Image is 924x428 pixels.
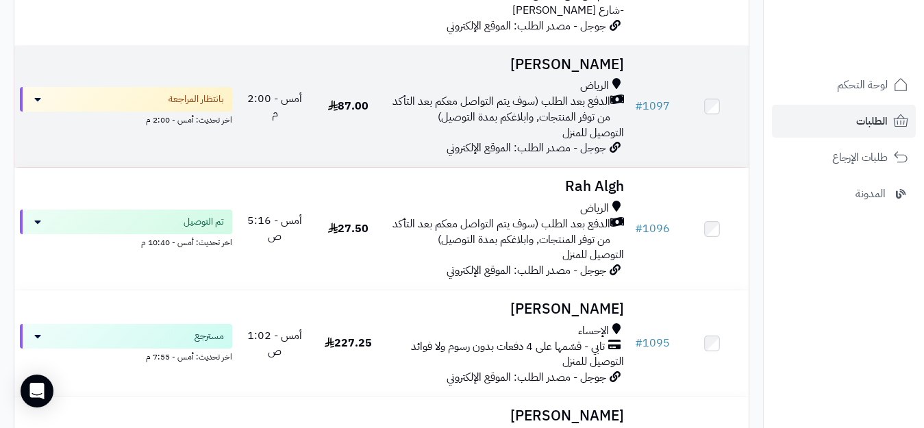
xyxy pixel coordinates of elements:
[578,323,609,339] span: الإحساء
[772,105,916,138] a: الطلبات
[635,221,670,237] a: #1096
[20,234,232,249] div: اخر تحديث: أمس - 10:40 م
[831,10,911,39] img: logo-2.png
[168,92,224,106] span: بانتظار المراجعة
[635,221,642,237] span: #
[325,335,372,351] span: 227.25
[390,179,624,194] h3: Rah Algh
[772,68,916,101] a: لوحة التحكم
[390,408,624,424] h3: [PERSON_NAME]
[635,335,670,351] a: #1095
[447,140,606,156] span: جوجل - مصدر الطلب: الموقع الإلكتروني
[772,141,916,174] a: طلبات الإرجاع
[247,212,302,244] span: أمس - 5:16 ص
[580,201,609,216] span: الرياض
[562,125,624,141] span: التوصيل للمنزل
[832,148,888,167] span: طلبات الإرجاع
[21,375,53,407] div: Open Intercom Messenger
[390,57,624,73] h3: [PERSON_NAME]
[856,184,886,203] span: المدونة
[20,112,232,126] div: اخر تحديث: أمس - 2:00 م
[580,78,609,94] span: الرياض
[390,94,610,125] span: الدفع بعد الطلب (سوف يتم التواصل معكم بعد التأكد من توفر المنتجات, وابلاغكم بمدة التوصيل)
[447,18,606,34] span: جوجل - مصدر الطلب: الموقع الإلكتروني
[635,98,642,114] span: #
[562,353,624,370] span: التوصيل للمنزل
[20,349,232,363] div: اخر تحديث: أمس - 7:55 م
[390,216,610,248] span: الدفع بعد الطلب (سوف يتم التواصل معكم بعد التأكد من توفر المنتجات, وابلاغكم بمدة التوصيل)
[328,221,369,237] span: 27.50
[247,327,302,360] span: أمس - 1:02 ص
[772,177,916,210] a: المدونة
[447,262,606,279] span: جوجل - مصدر الطلب: الموقع الإلكتروني
[328,98,369,114] span: 87.00
[411,339,605,355] span: تابي - قسّمها على 4 دفعات بدون رسوم ولا فوائد
[562,247,624,263] span: التوصيل للمنزل
[447,369,606,386] span: جوجل - مصدر الطلب: الموقع الإلكتروني
[635,98,670,114] a: #1097
[635,335,642,351] span: #
[247,90,302,123] span: أمس - 2:00 م
[195,329,224,343] span: مسترجع
[184,215,224,229] span: تم التوصيل
[856,112,888,131] span: الطلبات
[837,75,888,95] span: لوحة التحكم
[390,301,624,317] h3: [PERSON_NAME]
